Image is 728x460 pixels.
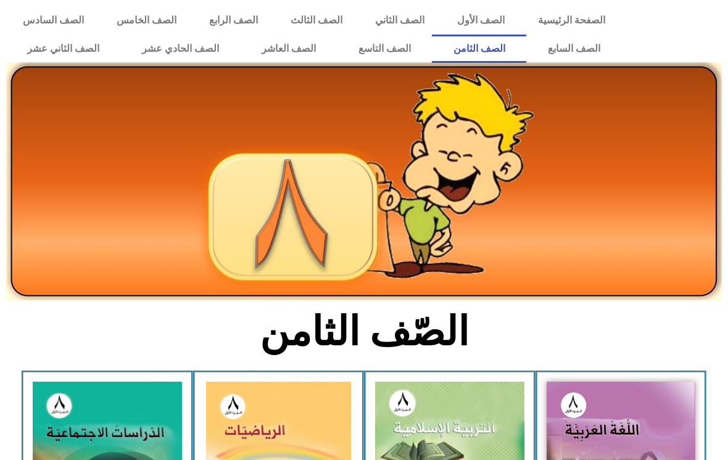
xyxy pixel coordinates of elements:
a: الصفحة الرئيسية [521,6,621,35]
a: الصف السادس [6,6,100,35]
a: الصف الثاني [359,6,441,35]
a: الصف الخامس [100,6,192,35]
h2: الصّف الثامن [160,308,568,356]
a: الصف الثاني عشر [6,35,121,63]
a: الصف السابع [526,35,621,63]
a: الصف الثامن [432,35,526,63]
a: الصف الثالث [274,6,358,35]
a: الصف الحادي عشر [121,35,241,63]
a: الصف الرابع [192,6,274,35]
a: الصف العاشر [241,35,337,63]
a: الصف التاسع [337,35,432,63]
a: الصف الأول [441,6,521,35]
